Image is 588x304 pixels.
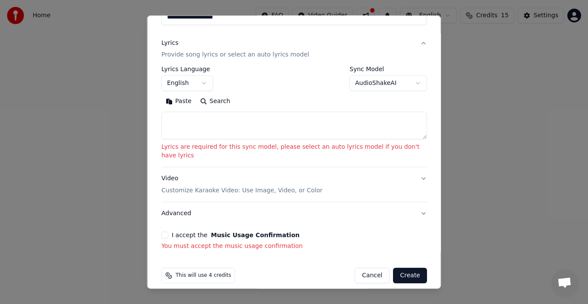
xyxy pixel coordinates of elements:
label: Sync Model [350,66,427,72]
button: Create [393,268,427,283]
label: Lyrics Language [161,66,213,72]
button: LyricsProvide song lyrics or select an auto lyrics model [161,31,427,66]
span: This will use 4 credits [176,272,231,279]
div: Video [161,174,322,195]
label: I accept the [172,232,300,238]
button: Paste [161,94,196,108]
p: Lyrics are required for this sync model, please select an auto lyrics model if you don't have lyrics [161,143,427,160]
div: LyricsProvide song lyrics or select an auto lyrics model [161,66,427,167]
p: Provide song lyrics or select an auto lyrics model [161,50,309,59]
button: I accept the [210,232,299,238]
button: Advanced [161,202,427,225]
button: Cancel [355,268,390,283]
button: VideoCustomize Karaoke Video: Use Image, Video, or Color [161,167,427,202]
div: Lyrics [161,38,178,47]
p: You must accept the music usage confirmation [161,242,427,251]
button: Search [195,94,234,108]
p: Customize Karaoke Video: Use Image, Video, or Color [161,186,322,195]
